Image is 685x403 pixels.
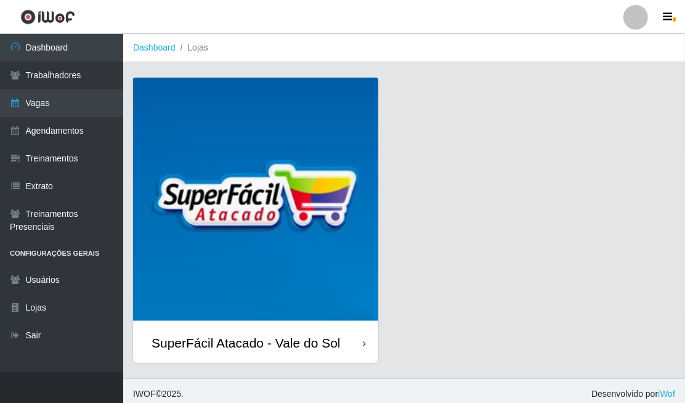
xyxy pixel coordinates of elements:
[176,41,208,54] li: Lojas
[20,9,75,25] img: CoreUI Logo
[152,335,341,351] div: SuperFácil Atacado - Vale do Sol
[133,389,156,399] span: IWOF
[123,34,685,62] nav: breadcrumb
[133,78,378,363] a: SuperFácil Atacado - Vale do Sol
[133,388,184,401] span: © 2025 .
[133,78,378,323] img: cardImg
[658,389,675,399] a: iWof
[133,43,176,52] a: Dashboard
[591,388,675,401] span: Desenvolvido por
